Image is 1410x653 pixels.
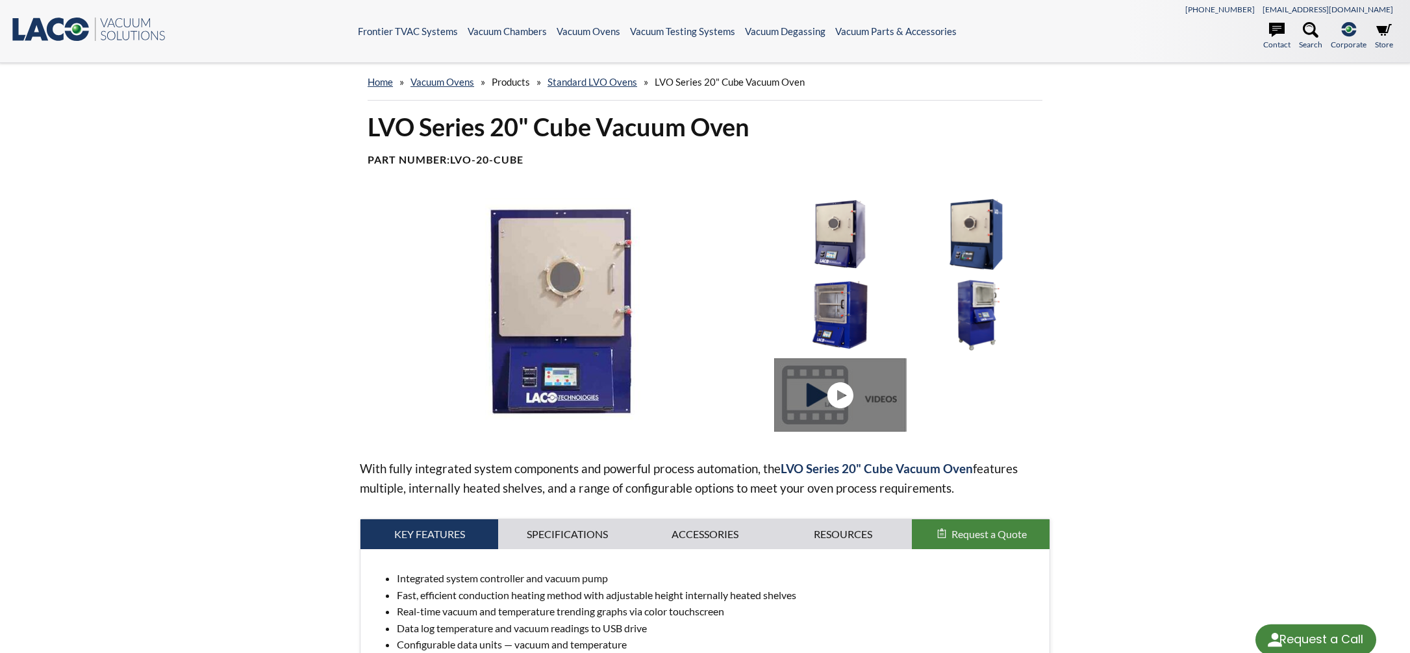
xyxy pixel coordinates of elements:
[397,587,1039,604] li: Fast, efficient conduction heating method with adjustable height internally heated shelves
[548,76,637,88] a: Standard LVO Ovens
[368,111,1042,143] h1: LVO Series 20" Cube Vacuum Oven
[397,603,1039,620] li: Real-time vacuum and temperature trending graphs via color touchscreen
[358,25,458,37] a: Frontier TVAC Systems
[360,519,498,549] a: Key Features
[1263,5,1393,14] a: [EMAIL_ADDRESS][DOMAIN_NAME]
[397,636,1039,653] li: Configurable data units — vacuum and temperature
[1299,22,1322,51] a: Search
[912,278,1044,351] img: Vacuum Oven Cube with Acrylic Door, left side angle view
[1263,22,1290,51] a: Contact
[498,519,636,549] a: Specifications
[1185,5,1255,14] a: [PHONE_NUMBER]
[468,25,547,37] a: Vacuum Chambers
[450,153,523,166] b: LVO-20-Cube
[397,570,1039,587] li: Integrated system controller and vacuum pump
[774,198,906,271] img: Vacuum Oven Cube Aluminum Door, right side angle view
[951,528,1027,540] span: Request a Quote
[1331,38,1366,51] span: Corporate
[397,620,1039,637] li: Data log temperature and vacuum readings to USB drive
[410,76,474,88] a: Vacuum Ovens
[774,519,912,549] a: Resources
[636,519,774,549] a: Accessories
[912,519,1050,549] button: Request a Quote
[781,461,973,476] strong: LVO Series 20" Cube Vacuum Oven
[492,76,530,88] span: Products
[912,198,1044,271] img: Vacuum Oven Cube, front view
[835,25,957,37] a: Vacuum Parts & Accessories
[360,459,1050,498] p: With fully integrated system components and powerful process automation, the features multiple, i...
[368,76,393,88] a: home
[774,278,906,351] img: Vacuum Oven Benchtop Cube with Acrylic Door, side view
[368,153,1042,167] h4: Part Number:
[745,25,825,37] a: Vacuum Degassing
[557,25,620,37] a: Vacuum Ovens
[1375,22,1393,51] a: Store
[630,25,735,37] a: Vacuum Testing Systems
[655,76,805,88] span: LVO Series 20" Cube Vacuum Oven
[360,198,764,425] img: Vacuum Oven Cube Front Aluminum Door, front view
[368,64,1042,101] div: » » » »
[1265,630,1285,650] img: round button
